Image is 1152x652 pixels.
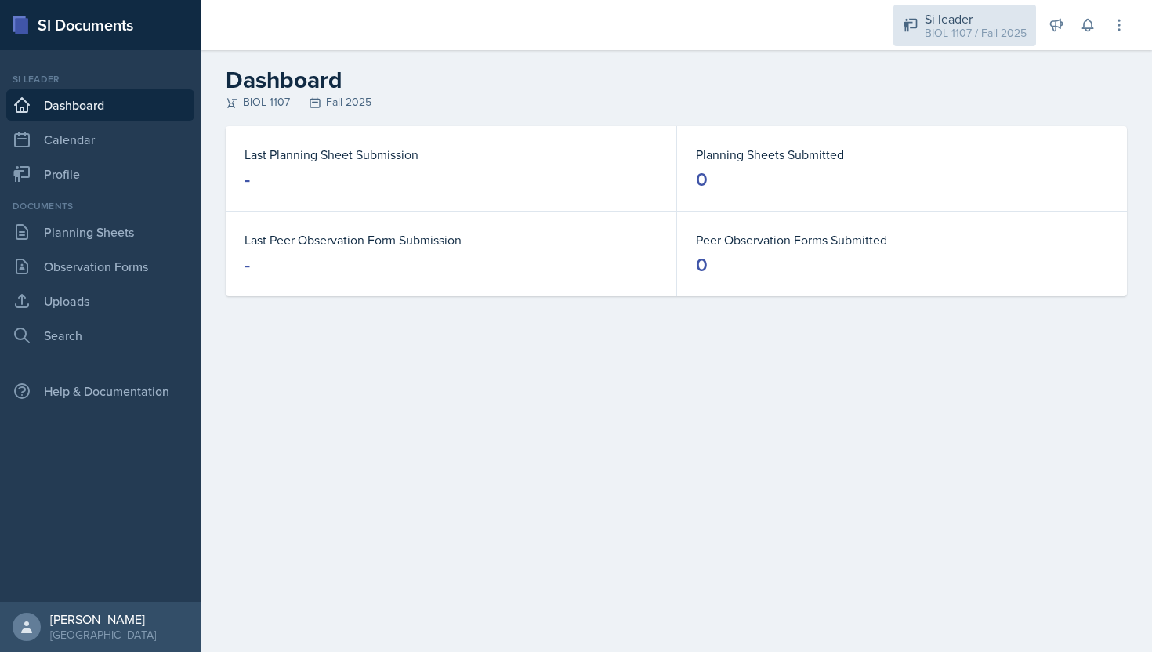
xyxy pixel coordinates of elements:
[6,124,194,155] a: Calendar
[925,9,1027,28] div: Si leader
[50,627,156,643] div: [GEOGRAPHIC_DATA]
[6,72,194,86] div: Si leader
[6,251,194,282] a: Observation Forms
[696,252,708,277] div: 0
[226,94,1127,110] div: BIOL 1107 Fall 2025
[696,230,1108,249] dt: Peer Observation Forms Submitted
[696,145,1108,164] dt: Planning Sheets Submitted
[6,375,194,407] div: Help & Documentation
[6,285,194,317] a: Uploads
[245,230,658,249] dt: Last Peer Observation Form Submission
[6,89,194,121] a: Dashboard
[6,320,194,351] a: Search
[6,158,194,190] a: Profile
[50,611,156,627] div: [PERSON_NAME]
[6,199,194,213] div: Documents
[245,145,658,164] dt: Last Planning Sheet Submission
[925,25,1027,42] div: BIOL 1107 / Fall 2025
[245,167,250,192] div: -
[6,216,194,248] a: Planning Sheets
[226,66,1127,94] h2: Dashboard
[245,252,250,277] div: -
[696,167,708,192] div: 0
